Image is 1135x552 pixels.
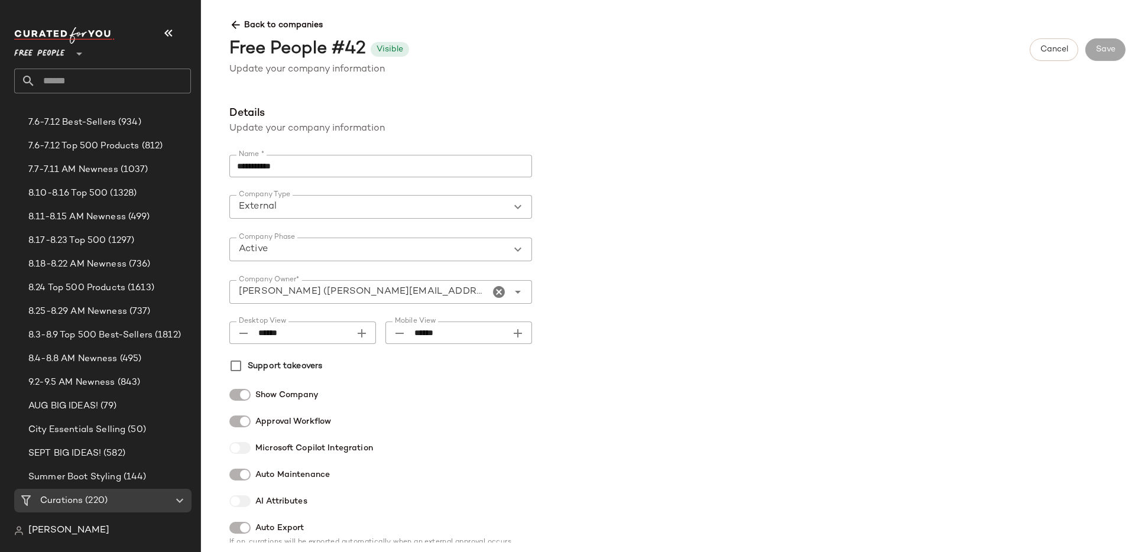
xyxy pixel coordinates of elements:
[28,524,109,538] span: [PERSON_NAME]
[106,234,134,248] span: (1297)
[14,526,24,535] img: svg%3e
[108,187,137,200] span: (1328)
[121,470,147,484] span: (144)
[98,400,117,413] span: (79)
[28,470,121,484] span: Summer Boot Styling
[511,326,525,340] i: Mobile View appended action
[14,27,115,44] img: cfy_white_logo.C9jOOHJF.svg
[239,242,268,256] span: Active
[255,495,307,508] span: AI Attributes
[393,326,407,340] i: Mobile View prepended action
[40,494,83,508] span: Curations
[255,522,304,534] span: Auto Export
[83,494,108,508] span: (220)
[118,163,148,177] span: (1037)
[28,234,106,248] span: 8.17-8.23 Top 500
[511,285,525,299] i: Open
[229,9,1126,31] span: Back to companies
[146,518,169,531] span: (111)
[239,200,277,214] span: External
[492,285,506,299] i: Clear Company Owner*
[248,357,322,375] label: Support takeovers
[229,105,608,122] span: Details
[126,210,150,224] span: (499)
[14,40,65,61] span: Free People
[28,305,127,319] span: 8.25-8.29 AM Newness
[118,352,142,366] span: (495)
[28,210,126,224] span: 8.11-8.15 AM Newness
[153,329,181,342] span: (1812)
[229,36,366,63] div: Free People #42
[28,258,127,271] span: 8.18-8.22 AM Newness
[125,281,154,295] span: (1613)
[101,447,125,460] span: (582)
[1030,38,1078,61] button: Cancel
[255,389,319,401] span: Show Company
[28,423,125,437] span: City Essentials Selling
[28,400,98,413] span: AUG BIG IDEAS!
[28,281,125,295] span: 8.24 Top 500 Products
[255,469,330,481] span: Auto Maintenance
[28,518,146,531] span: Accessories: Cold Weather
[28,447,101,460] span: SEPT BIG IDEAS!
[115,376,141,389] span: (843)
[28,139,140,153] span: 7.6-7.12 Top 500 Products
[28,376,115,389] span: 9.2-9.5 AM Newness
[127,258,151,271] span: (736)
[229,539,608,546] div: If on, curations will be exported automatically when an external approval occurs.
[355,326,369,340] i: Desktop View appended action
[255,442,373,454] span: Microsoft Copilot Integration
[28,329,153,342] span: 8.3-8.9 Top 500 Best-Sellers
[236,326,251,340] i: Desktop View prepended action
[28,187,108,200] span: 8.10-8.16 Top 500
[127,305,151,319] span: (737)
[1040,45,1068,54] span: Cancel
[377,43,403,56] div: Visible
[255,415,331,428] span: Approval Workflow
[229,122,608,136] div: Update your company information
[140,139,163,153] span: (812)
[229,63,1126,77] div: Update your company information
[28,116,116,129] span: 7.6-7.12 Best-Sellers
[116,116,141,129] span: (934)
[28,352,118,366] span: 8.4-8.8 AM Newness
[125,423,146,437] span: (50)
[28,163,118,177] span: 7.7-7.11 AM Newness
